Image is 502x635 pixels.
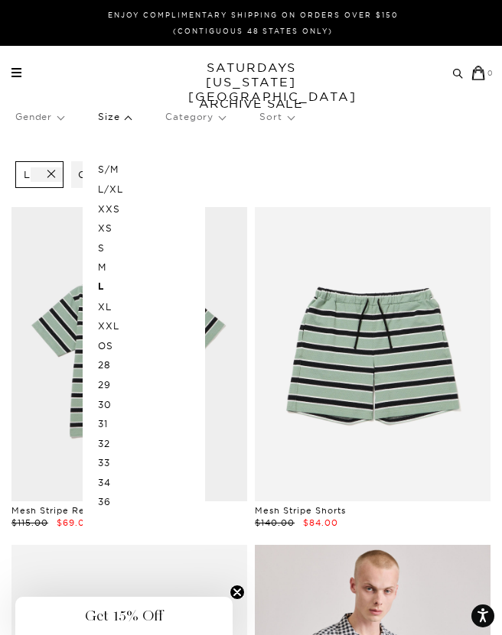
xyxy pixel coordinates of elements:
p: OS [98,336,190,356]
p: XXS [98,199,190,219]
p: 36 [98,492,190,512]
div: Get 15% OffClose teaser [15,597,233,635]
p: Gender [15,99,64,134]
a: Mesh Stripe Relaxed SS Tee [11,505,147,516]
p: XXL [98,316,190,336]
p: 32 [98,434,190,454]
p: L [24,168,31,181]
a: SATURDAYS[US_STATE][GEOGRAPHIC_DATA] [188,60,315,104]
p: XS [98,219,190,238]
p: 29 [98,375,190,395]
p: (Contiguous 48 States Only) [18,25,488,37]
p: Category [165,99,225,134]
p: 33 [98,453,190,473]
span: $115.00 [11,517,48,528]
a: Mesh Stripe Shorts [255,505,346,516]
p: Enjoy Complimentary Shipping on Orders Over $150 [18,9,488,21]
p: XL [98,297,190,317]
p: L [98,277,190,297]
p: M [98,258,190,277]
a: 0 [471,66,494,80]
p: Clear All [71,161,150,188]
span: $69.00 [57,517,92,528]
p: S [98,238,190,258]
p: 30 [98,395,190,415]
p: 31 [98,414,190,434]
p: L/XL [98,180,190,199]
p: S/M [98,160,190,180]
p: 28 [98,355,190,375]
button: Close teaser [230,585,245,600]
span: $140.00 [255,517,295,528]
p: Sort [259,99,293,134]
span: $84.00 [303,517,338,528]
p: Size [98,99,131,134]
span: Get 15% Off [85,607,163,625]
p: 34 [98,473,190,493]
small: 0 [487,69,494,77]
